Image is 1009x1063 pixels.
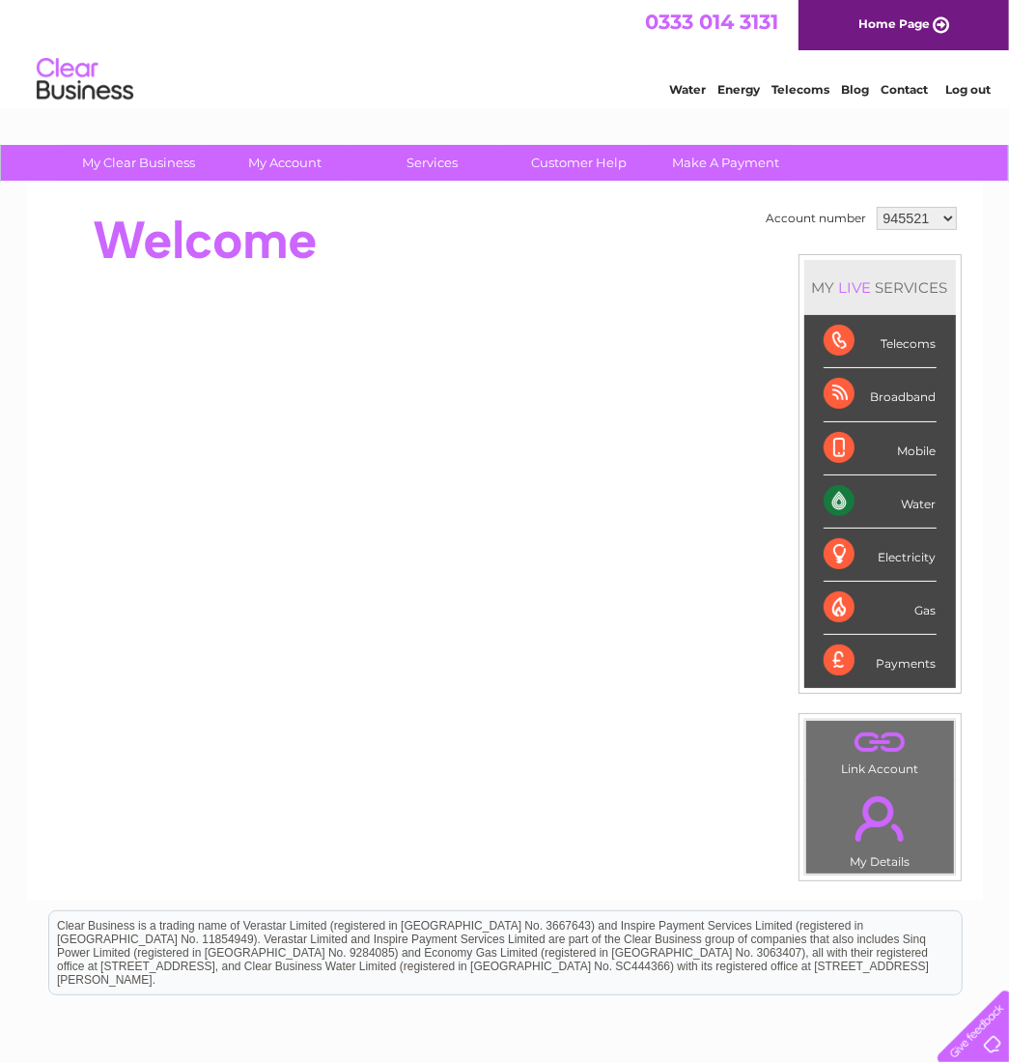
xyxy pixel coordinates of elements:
[206,145,365,181] a: My Account
[841,82,869,97] a: Blog
[824,368,937,421] div: Broadband
[669,82,706,97] a: Water
[811,726,949,760] a: .
[805,720,955,781] td: Link Account
[646,145,805,181] a: Make A Payment
[804,260,956,315] div: MY SERVICES
[805,780,955,875] td: My Details
[771,82,829,97] a: Telecoms
[824,582,937,635] div: Gas
[835,278,876,297] div: LIVE
[49,11,962,94] div: Clear Business is a trading name of Verastar Limited (registered in [GEOGRAPHIC_DATA] No. 3667643...
[824,315,937,368] div: Telecoms
[824,635,937,687] div: Payments
[36,50,134,109] img: logo.png
[824,475,937,529] div: Water
[645,10,778,34] a: 0333 014 3131
[881,82,928,97] a: Contact
[59,145,218,181] a: My Clear Business
[499,145,659,181] a: Customer Help
[811,785,949,852] a: .
[824,529,937,582] div: Electricity
[352,145,512,181] a: Services
[824,422,937,475] div: Mobile
[945,82,991,97] a: Log out
[762,202,872,235] td: Account number
[717,82,760,97] a: Energy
